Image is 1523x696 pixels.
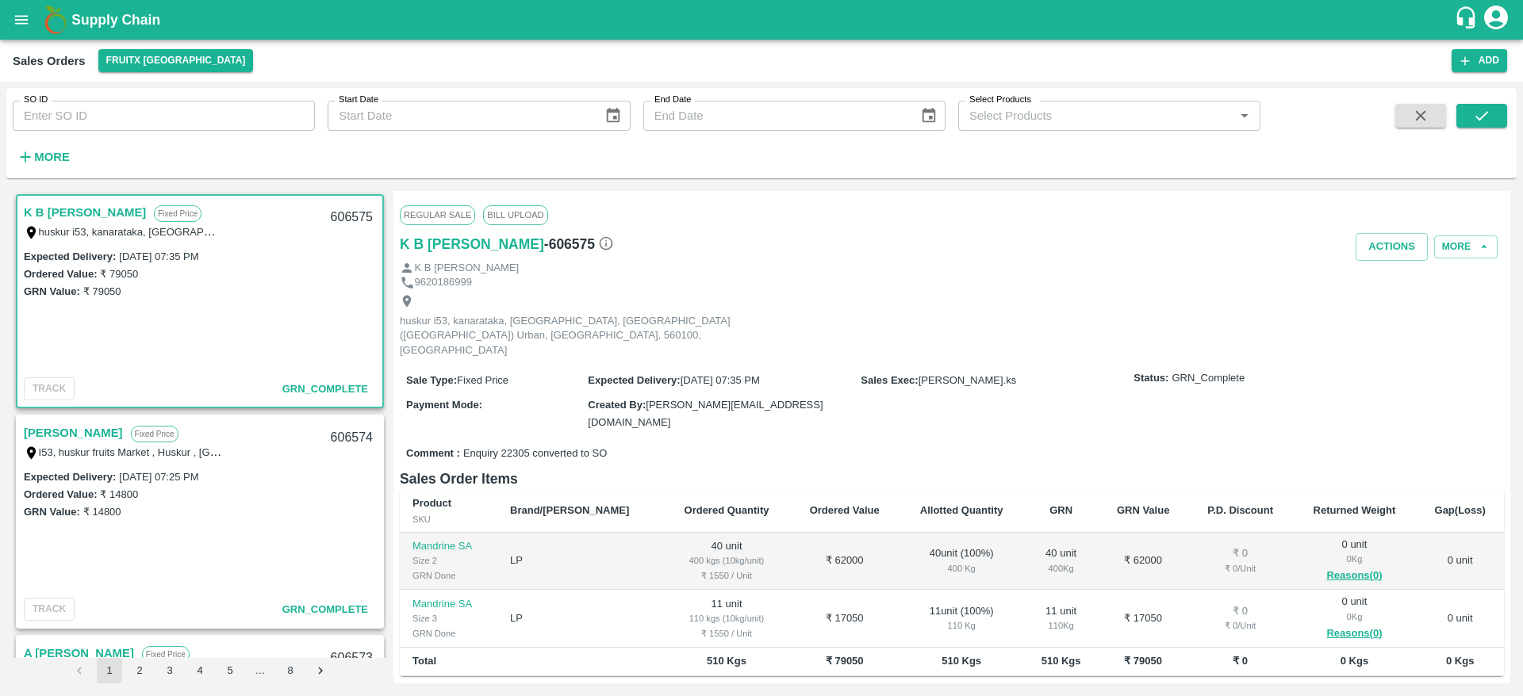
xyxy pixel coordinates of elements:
[13,143,74,170] button: More
[963,105,1230,126] input: Select Products
[400,233,544,255] a: K B [PERSON_NAME]
[1341,655,1368,667] b: 0 Kgs
[1416,590,1504,648] td: 0 unit
[1042,655,1081,667] b: 510 Kgs
[654,94,691,106] label: End Date
[412,597,485,612] p: Mandrine SA
[412,568,485,583] div: GRN Done
[321,419,382,457] div: 606574
[1306,567,1404,585] button: Reasons(0)
[24,202,146,223] a: K B [PERSON_NAME]
[412,553,485,568] div: Size 2
[942,655,981,667] b: 510 Kgs
[100,488,138,500] label: ₹ 14800
[406,374,457,386] label: Sale Type :
[24,250,116,262] label: Expected Delivery :
[1306,610,1404,624] div: 0 Kg
[282,383,368,395] span: GRN_Complete
[83,285,121,297] label: ₹ 79050
[1306,537,1404,585] div: 0 unit
[1306,625,1404,643] button: Reasons(0)
[676,626,777,641] div: ₹ 1550 / Unit
[154,205,201,222] p: Fixed Price
[483,205,547,224] span: Bill Upload
[1099,590,1188,648] td: ₹ 17050
[1356,233,1428,261] button: Actions
[40,4,71,36] img: logo
[24,285,80,297] label: GRN Value:
[510,504,629,516] b: Brand/[PERSON_NAME]
[1099,533,1188,591] td: ₹ 62000
[1306,552,1404,566] div: 0 Kg
[588,374,680,386] label: Expected Delivery :
[1172,371,1245,386] span: GRN_Complete
[676,611,777,625] div: 110 kgs (10kg/unit)
[400,468,1504,490] h6: Sales Order Items
[912,618,1011,633] div: 110 Kg
[83,506,121,518] label: ₹ 14800
[100,268,138,280] label: ₹ 79050
[328,101,592,131] input: Start Date
[1037,604,1086,633] div: 11 unit
[598,101,628,131] button: Choose date
[127,658,152,683] button: Go to page 2
[412,626,485,641] div: GRN Done
[588,399,646,411] label: Created By :
[1306,595,1404,642] div: 0 unit
[1482,3,1510,36] div: account of current user
[64,658,336,683] nav: pagination navigation
[308,658,333,683] button: Go to next page
[912,604,1011,633] div: 11 unit ( 100 %)
[34,151,70,163] strong: More
[282,603,368,615] span: GRN_Complete
[681,374,760,386] span: [DATE] 07:35 PM
[810,504,880,516] b: Ordered Value
[13,51,86,71] div: Sales Orders
[71,12,160,28] b: Supply Chain
[676,553,777,568] div: 400 kgs (10kg/unit)
[1037,618,1086,633] div: 110 Kg
[912,561,1011,576] div: 400 Kg
[663,533,789,591] td: 40 unit
[707,655,746,667] b: 510 Kgs
[920,504,1003,516] b: Allotted Quantity
[685,504,769,516] b: Ordered Quantity
[1201,604,1280,619] div: ₹ 0
[676,568,777,583] div: ₹ 1550 / Unit
[912,546,1011,576] div: 40 unit ( 100 %)
[1134,371,1168,386] label: Status:
[3,2,40,38] button: open drawer
[1201,561,1280,576] div: ₹ 0 / Unit
[406,399,482,411] label: Payment Mode :
[24,488,97,500] label: Ordered Value:
[415,275,472,290] p: 9620186999
[969,94,1031,106] label: Select Products
[643,101,907,131] input: End Date
[24,423,123,443] a: [PERSON_NAME]
[415,261,519,276] p: K B [PERSON_NAME]
[790,590,900,648] td: ₹ 17050
[71,9,1454,31] a: Supply Chain
[497,590,663,648] td: LP
[1037,561,1086,576] div: 400 Kg
[412,655,436,667] b: Total
[1207,504,1273,516] b: P.D. Discount
[1201,546,1280,561] div: ₹ 0
[187,658,213,683] button: Go to page 4
[1049,504,1072,516] b: GRN
[1452,49,1507,72] button: Add
[400,205,475,224] span: Regular Sale
[1233,655,1248,667] b: ₹ 0
[278,658,303,683] button: Go to page 8
[97,658,122,683] button: page 1
[217,658,243,683] button: Go to page 5
[663,590,789,648] td: 11 unit
[588,399,823,428] span: [PERSON_NAME][EMAIL_ADDRESS][DOMAIN_NAME]
[1435,504,1486,516] b: Gap(Loss)
[321,199,382,236] div: 606575
[400,314,757,358] p: huskur i53, kanarataka, [GEOGRAPHIC_DATA], [GEOGRAPHIC_DATA] ([GEOGRAPHIC_DATA]) Urban, [GEOGRAPH...
[1434,235,1498,258] button: More
[412,512,485,526] div: SKU
[1446,655,1474,667] b: 0 Kgs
